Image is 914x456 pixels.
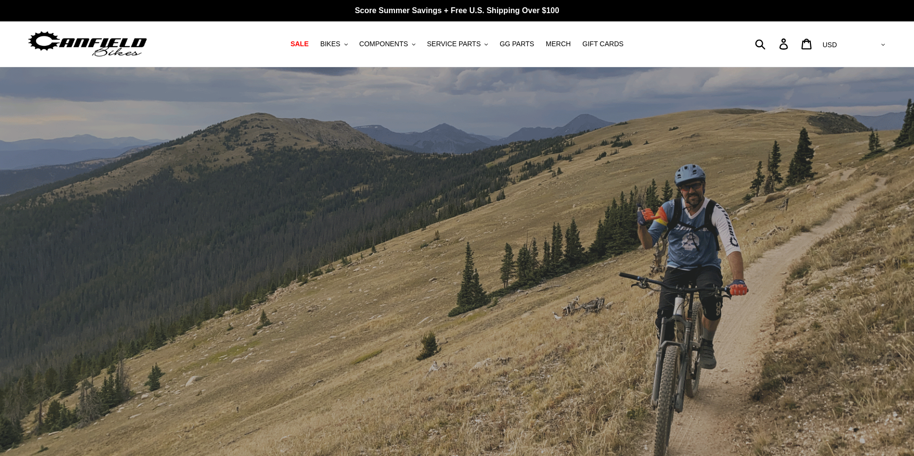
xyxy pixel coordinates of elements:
span: BIKES [320,40,340,48]
img: Canfield Bikes [27,29,148,59]
a: GIFT CARDS [577,37,628,51]
button: COMPONENTS [355,37,420,51]
button: SERVICE PARTS [422,37,493,51]
button: BIKES [315,37,352,51]
span: MERCH [546,40,571,48]
input: Search [760,33,785,55]
span: GG PARTS [500,40,534,48]
span: SALE [290,40,308,48]
a: SALE [286,37,313,51]
a: GG PARTS [495,37,539,51]
span: GIFT CARDS [582,40,624,48]
span: COMPONENTS [359,40,408,48]
span: SERVICE PARTS [427,40,481,48]
a: MERCH [541,37,575,51]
